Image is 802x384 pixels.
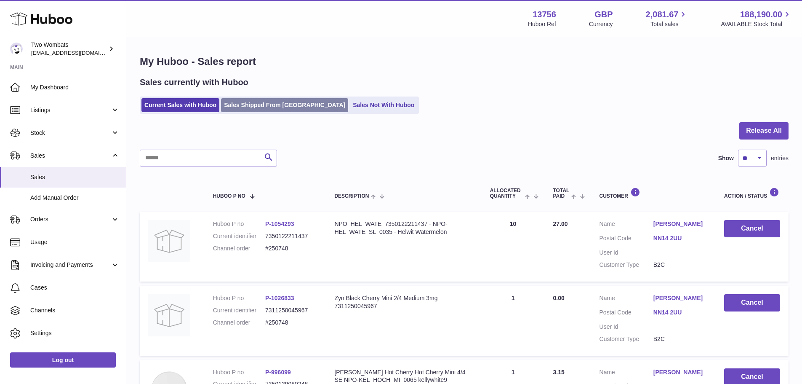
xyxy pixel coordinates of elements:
dt: Huboo P no [213,294,265,302]
dt: Huboo P no [213,368,265,376]
img: no-photo.jpg [148,294,190,336]
span: Sales [30,152,111,160]
div: Zyn Black Cherry Mini 2/4 Medium 3mg 7311250045967 [334,294,473,310]
a: NN14 2UU [653,234,707,242]
a: [PERSON_NAME] [653,368,707,376]
div: Two Wombats [31,41,107,57]
dt: Huboo P no [213,220,265,228]
h2: Sales currently with Huboo [140,77,248,88]
span: Orders [30,215,111,223]
strong: 13756 [533,9,556,20]
a: P-996099 [265,369,291,376]
span: AVAILABLE Stock Total [721,20,792,28]
span: 0.00 [553,295,565,301]
span: Invoicing and Payments [30,261,111,269]
td: 1 [482,286,545,356]
span: Sales [30,173,120,181]
dt: User Id [600,249,653,257]
dt: Customer Type [600,335,653,343]
span: Total sales [650,20,688,28]
dt: Name [600,220,653,230]
span: Channels [30,306,120,314]
dt: Current identifier [213,306,265,314]
dd: 7311250045967 [265,306,317,314]
span: entries [771,154,789,162]
a: Sales Not With Huboo [350,98,417,112]
img: no-photo.jpg [148,220,190,262]
dt: Name [600,368,653,379]
div: Currency [589,20,613,28]
span: Usage [30,238,120,246]
span: Description [334,193,369,199]
div: Action / Status [724,188,780,199]
td: 10 [482,212,545,282]
button: Cancel [724,294,780,311]
a: Log out [10,352,116,368]
dt: Current identifier [213,232,265,240]
span: [EMAIL_ADDRESS][DOMAIN_NAME] [31,49,124,56]
dt: User Id [600,323,653,331]
span: ALLOCATED Quantity [490,188,523,199]
span: Settings [30,329,120,337]
a: Current Sales with Huboo [141,98,219,112]
span: Add Manual Order [30,194,120,202]
dd: 7350122211437 [265,232,317,240]
a: NN14 2UU [653,309,707,317]
dt: Postal Code [600,309,653,319]
dd: #250748 [265,244,317,252]
span: Total paid [553,188,570,199]
a: 2,081.67 Total sales [646,9,688,28]
button: Release All [739,122,789,140]
button: Cancel [724,220,780,237]
span: 27.00 [553,220,568,227]
label: Show [718,154,734,162]
h1: My Huboo - Sales report [140,55,789,68]
a: P-1054293 [265,220,294,227]
dd: B2C [653,261,707,269]
span: Huboo P no [213,193,245,199]
img: internalAdmin-13756@internal.huboo.com [10,43,23,55]
span: 2,081.67 [646,9,679,20]
span: 3.15 [553,369,565,376]
dt: Name [600,294,653,304]
a: [PERSON_NAME] [653,294,707,302]
span: Stock [30,129,111,137]
strong: GBP [594,9,613,20]
a: [PERSON_NAME] [653,220,707,228]
dt: Customer Type [600,261,653,269]
dt: Channel order [213,244,265,252]
dt: Postal Code [600,234,653,244]
div: Huboo Ref [528,20,556,28]
span: 188,190.00 [740,9,782,20]
a: 188,190.00 AVAILABLE Stock Total [721,9,792,28]
dd: B2C [653,335,707,343]
span: My Dashboard [30,83,120,91]
span: Listings [30,106,111,114]
a: Sales Shipped From [GEOGRAPHIC_DATA] [221,98,348,112]
dt: Channel order [213,319,265,327]
div: NPO_HEL_WATE_7350122211437 - NPO-HEL_WATE_SL_0035 - Helwit Watermelon [334,220,473,236]
dd: #250748 [265,319,317,327]
span: Cases [30,284,120,292]
div: Customer [600,188,708,199]
a: P-1026833 [265,295,294,301]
